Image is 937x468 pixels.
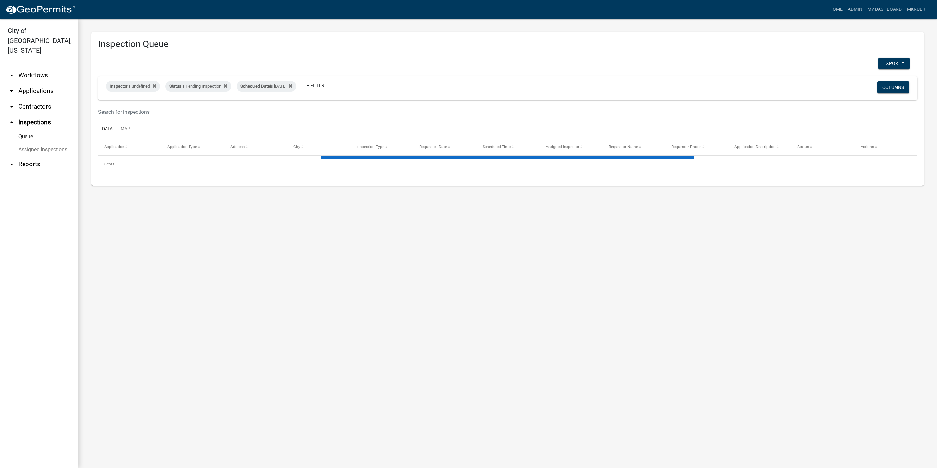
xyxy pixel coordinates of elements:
a: Admin [845,3,865,16]
i: arrow_drop_down [8,87,16,95]
span: Scheduled Time [483,145,511,149]
span: Scheduled Date [240,84,270,89]
span: City [293,145,300,149]
datatable-header-cell: Requested Date [413,139,476,155]
span: Requested Date [419,145,447,149]
button: Export [878,58,910,69]
i: arrow_drop_up [8,118,16,126]
button: Columns [877,81,909,93]
span: Inspection Type [356,145,384,149]
span: Application [104,145,124,149]
datatable-header-cell: Application Type [161,139,224,155]
datatable-header-cell: Actions [854,139,917,155]
datatable-header-cell: Status [791,139,854,155]
span: Status [797,145,809,149]
span: Application Description [734,145,776,149]
input: Search for inspections [98,105,779,119]
datatable-header-cell: Inspection Type [350,139,413,155]
datatable-header-cell: Application Description [728,139,791,155]
div: is [DATE] [237,81,296,92]
datatable-header-cell: Requestor Name [602,139,665,155]
a: Data [98,119,117,140]
div: 0 total [98,156,917,172]
span: Application Type [167,145,197,149]
a: My Dashboard [865,3,904,16]
span: Actions [861,145,874,149]
datatable-header-cell: Requestor Phone [665,139,728,155]
datatable-header-cell: City [287,139,350,155]
datatable-header-cell: Application [98,139,161,155]
span: Requestor Name [609,145,638,149]
span: Address [230,145,245,149]
datatable-header-cell: Assigned Inspector [539,139,602,155]
i: arrow_drop_down [8,71,16,79]
span: Assigned Inspector [546,145,579,149]
a: mkruer [904,3,932,16]
datatable-header-cell: Address [224,139,287,155]
div: is undefined [106,81,160,92]
a: Map [117,119,134,140]
i: arrow_drop_down [8,103,16,111]
span: Status [169,84,181,89]
a: Home [827,3,845,16]
a: + Filter [302,79,330,91]
span: Inspector [110,84,127,89]
i: arrow_drop_down [8,160,16,168]
h3: Inspection Queue [98,39,917,50]
datatable-header-cell: Scheduled Time [476,139,539,155]
span: Requestor Phone [671,145,701,149]
div: is Pending Inspection [165,81,231,92]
